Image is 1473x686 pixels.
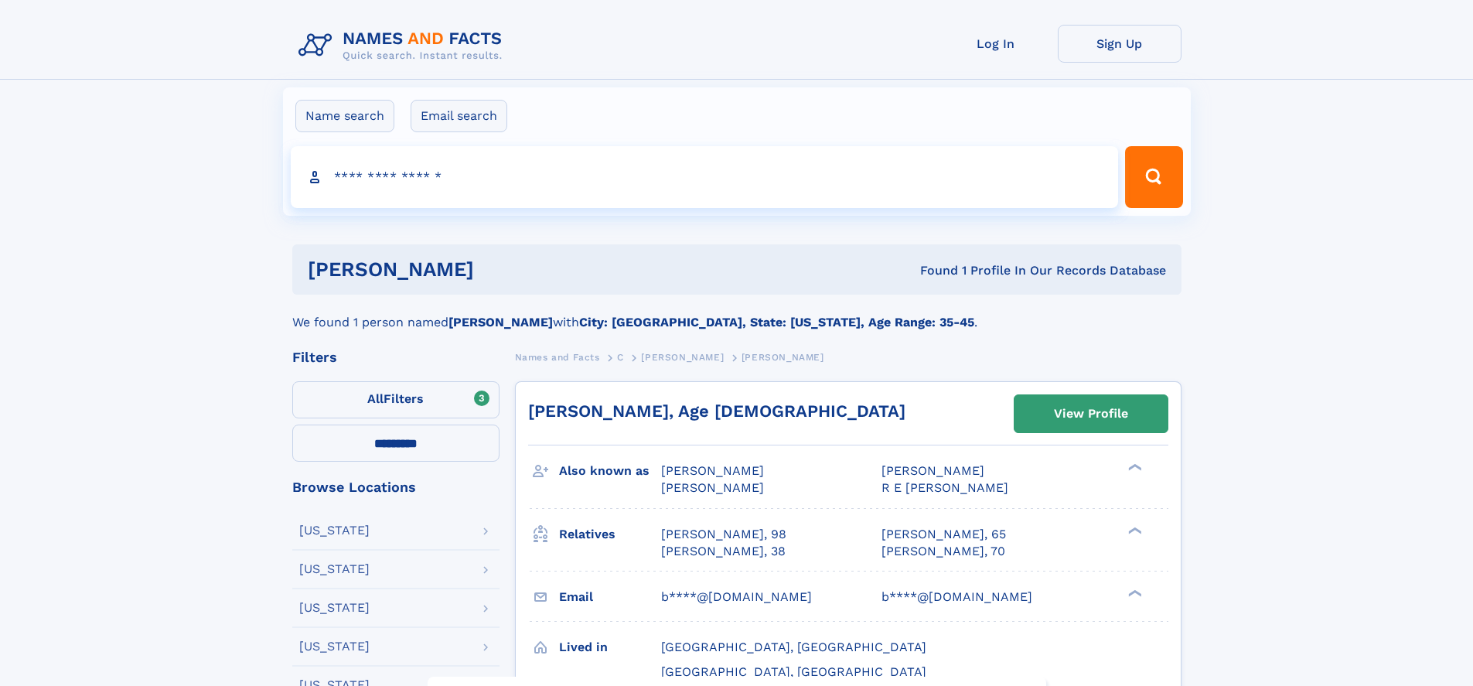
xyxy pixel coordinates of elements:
[1014,395,1168,432] a: View Profile
[617,347,624,367] a: C
[559,634,661,660] h3: Lived in
[661,480,764,495] span: [PERSON_NAME]
[528,401,905,421] a: [PERSON_NAME], Age [DEMOGRAPHIC_DATA]
[661,664,926,679] span: [GEOGRAPHIC_DATA], [GEOGRAPHIC_DATA]
[559,521,661,548] h3: Relatives
[367,391,384,406] span: All
[1125,146,1182,208] button: Search Button
[292,350,500,364] div: Filters
[559,458,661,484] h3: Also known as
[448,315,553,329] b: [PERSON_NAME]
[1124,462,1143,473] div: ❯
[641,347,724,367] a: [PERSON_NAME]
[1124,525,1143,535] div: ❯
[617,352,624,363] span: C
[292,480,500,494] div: Browse Locations
[697,262,1166,279] div: Found 1 Profile In Our Records Database
[291,146,1119,208] input: search input
[934,25,1058,63] a: Log In
[661,543,786,560] a: [PERSON_NAME], 38
[292,25,515,67] img: Logo Names and Facts
[579,315,974,329] b: City: [GEOGRAPHIC_DATA], State: [US_STATE], Age Range: 35-45
[1124,588,1143,598] div: ❯
[661,463,764,478] span: [PERSON_NAME]
[881,543,1005,560] a: [PERSON_NAME], 70
[299,640,370,653] div: [US_STATE]
[559,584,661,610] h3: Email
[299,524,370,537] div: [US_STATE]
[881,526,1006,543] a: [PERSON_NAME], 65
[661,526,786,543] a: [PERSON_NAME], 98
[292,381,500,418] label: Filters
[1058,25,1181,63] a: Sign Up
[299,602,370,614] div: [US_STATE]
[515,347,600,367] a: Names and Facts
[742,352,824,363] span: [PERSON_NAME]
[881,480,1008,495] span: R E [PERSON_NAME]
[881,463,984,478] span: [PERSON_NAME]
[411,100,507,132] label: Email search
[292,295,1181,332] div: We found 1 person named with .
[661,640,926,654] span: [GEOGRAPHIC_DATA], [GEOGRAPHIC_DATA]
[1054,396,1128,432] div: View Profile
[308,260,697,279] h1: [PERSON_NAME]
[295,100,394,132] label: Name search
[641,352,724,363] span: [PERSON_NAME]
[299,563,370,575] div: [US_STATE]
